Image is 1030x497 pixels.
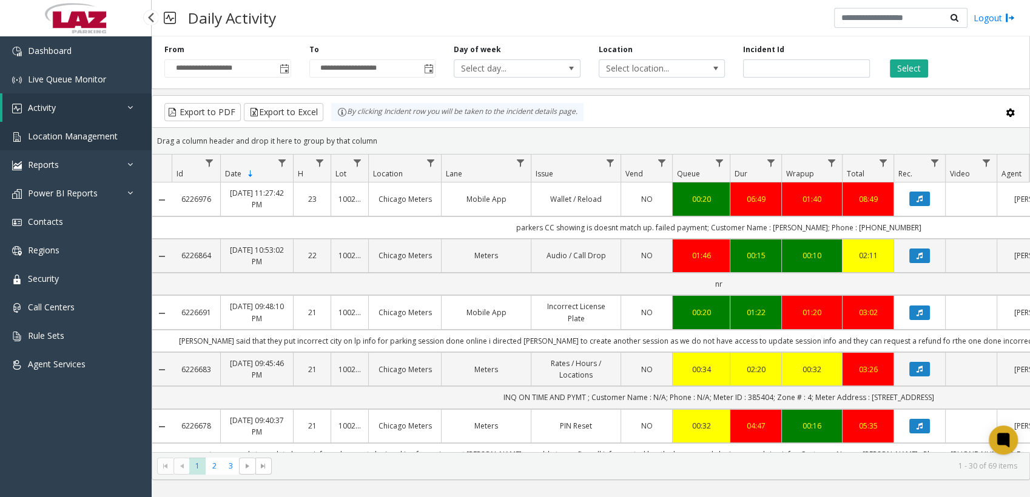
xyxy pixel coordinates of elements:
[628,420,665,432] a: NO
[599,44,633,55] label: Location
[653,155,670,171] a: Vend Filter Menu
[449,364,523,375] a: Meters
[625,168,643,179] span: Vend
[179,420,213,432] a: 6226678
[628,250,665,261] a: NO
[12,47,22,56] img: 'icon'
[28,45,72,56] span: Dashboard
[850,420,886,432] a: 05:35
[1001,168,1022,179] span: Agent
[309,44,319,55] label: To
[338,250,361,261] a: 100240
[223,458,239,474] span: Page 3
[12,246,22,256] img: 'icon'
[599,60,699,77] span: Select location...
[189,458,206,474] span: Page 1
[201,155,218,171] a: Id Filter Menu
[680,193,722,205] a: 00:20
[12,332,22,341] img: 'icon'
[454,44,501,55] label: Day of week
[422,60,435,77] span: Toggle popup
[274,155,291,171] a: Date Filter Menu
[738,364,774,375] a: 02:20
[246,169,255,179] span: Sortable
[338,307,361,318] a: 100240
[680,250,722,261] a: 01:46
[225,168,241,179] span: Date
[228,187,286,210] a: [DATE] 11:27:42 PM
[789,250,835,261] a: 00:10
[898,168,912,179] span: Rec.
[331,103,584,121] div: By clicking Incident row you will be taken to the incident details page.
[680,364,722,375] a: 00:34
[602,155,618,171] a: Issue Filter Menu
[539,420,613,432] a: PIN Reset
[255,458,272,475] span: Go to the last page
[677,168,700,179] span: Queue
[279,461,1017,471] kendo-pager-info: 1 - 30 of 69 items
[312,155,328,171] a: H Filter Menu
[847,168,864,179] span: Total
[179,193,213,205] a: 6226976
[12,303,22,313] img: 'icon'
[164,3,176,33] img: pageIcon
[711,155,727,171] a: Queue Filter Menu
[641,364,653,375] span: NO
[335,168,346,179] span: Lot
[244,103,323,121] button: Export to Excel
[28,102,56,113] span: Activity
[950,168,970,179] span: Video
[978,155,994,171] a: Video Filter Menu
[738,420,774,432] a: 04:47
[449,420,523,432] a: Meters
[376,420,434,432] a: Chicago Meters
[28,130,118,142] span: Location Management
[164,103,241,121] button: Export to PDF
[735,168,747,179] span: Dur
[449,250,523,261] a: Meters
[28,301,75,313] span: Call Centers
[28,187,98,199] span: Power BI Reports
[786,168,814,179] span: Wrapup
[376,307,434,318] a: Chicago Meters
[376,193,434,205] a: Chicago Meters
[850,364,886,375] div: 03:26
[12,189,22,199] img: 'icon'
[177,168,183,179] span: Id
[206,458,222,474] span: Page 2
[875,155,891,171] a: Total Filter Menu
[28,330,64,341] span: Rule Sets
[789,420,835,432] div: 00:16
[628,307,665,318] a: NO
[738,193,774,205] a: 06:49
[258,461,268,471] span: Go to the last page
[152,155,1029,452] div: Data table
[228,415,286,438] a: [DATE] 09:40:37 PM
[422,155,439,171] a: Location Filter Menu
[12,75,22,85] img: 'icon'
[28,159,59,170] span: Reports
[449,193,523,205] a: Mobile App
[738,250,774,261] a: 00:15
[628,364,665,375] a: NO
[539,301,613,324] a: Incorrect License Plate
[338,364,361,375] a: 100240
[12,218,22,227] img: 'icon'
[349,155,366,171] a: Lot Filter Menu
[28,244,59,256] span: Regions
[850,250,886,261] a: 02:11
[512,155,528,171] a: Lane Filter Menu
[28,273,59,284] span: Security
[789,307,835,318] a: 01:20
[641,194,653,204] span: NO
[738,307,774,318] a: 01:22
[628,193,665,205] a: NO
[28,73,106,85] span: Live Queue Monitor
